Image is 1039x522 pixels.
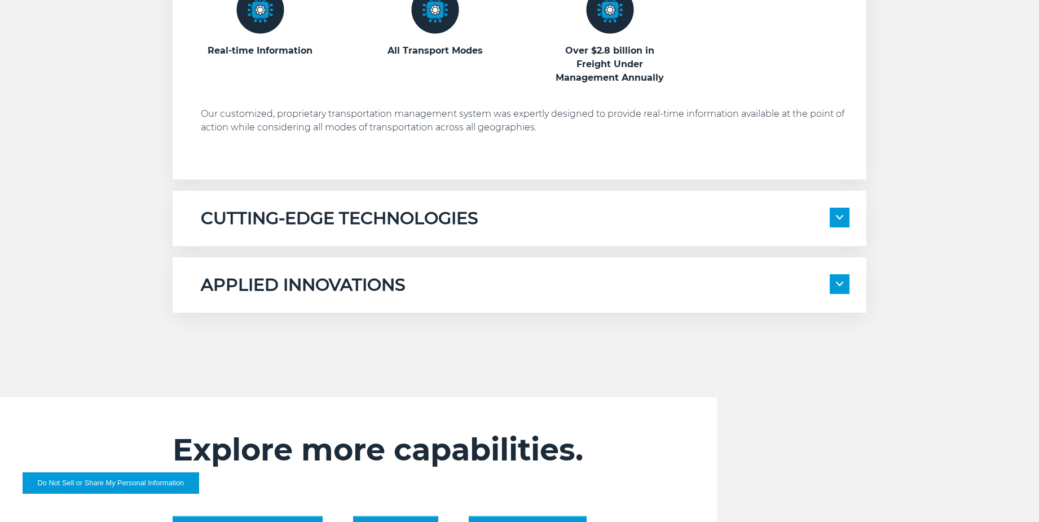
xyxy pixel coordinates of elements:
img: arrow [836,282,843,286]
h5: APPLIED INNOVATIONS [201,274,406,296]
h3: Real-time Information [201,44,319,58]
p: Our customized, proprietary transportation management system was expertly designed to provide rea... [201,107,849,134]
h2: Explore more capabilities. [173,431,640,468]
h3: Over $2.8 billion in Freight Under Management Annually [551,44,669,85]
h5: CUTTING-EDGE TECHNOLOGIES [201,208,478,229]
img: arrow [836,215,843,220]
button: Do Not Sell or Share My Personal Information [23,472,199,494]
h3: All Transport Modes [376,44,494,58]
